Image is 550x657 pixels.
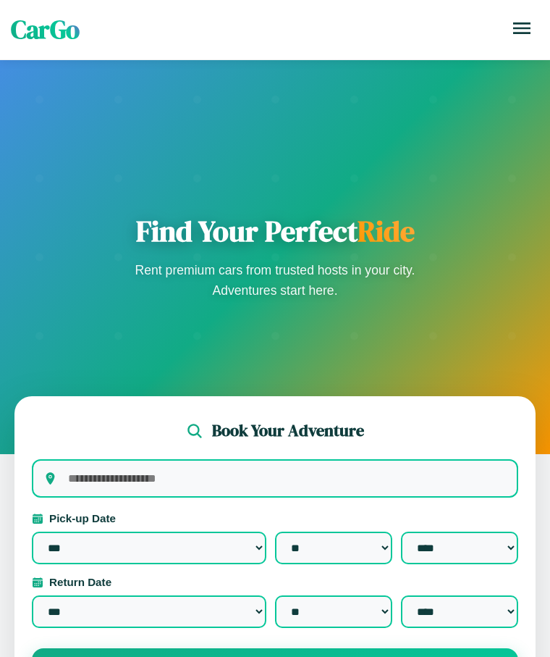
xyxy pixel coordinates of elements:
span: CarGo [11,12,80,47]
p: Rent premium cars from trusted hosts in your city. Adventures start here. [130,260,420,301]
span: Ride [357,212,415,251]
label: Pick-up Date [32,512,518,524]
h2: Book Your Adventure [212,419,364,442]
label: Return Date [32,576,518,588]
h1: Find Your Perfect [130,214,420,248]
